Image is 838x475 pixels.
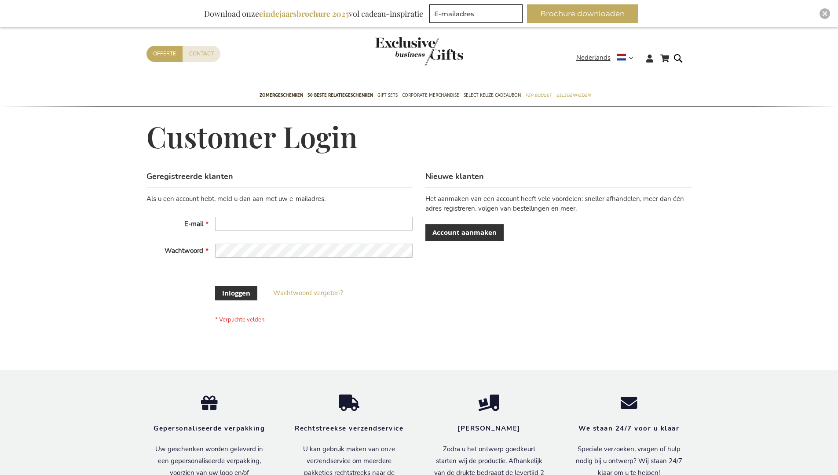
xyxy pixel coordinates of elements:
[273,289,343,298] a: Wachtwoord vergeten?
[576,53,611,63] span: Nederlands
[307,85,373,107] a: 50 beste relatiegeschenken
[377,85,398,107] a: Gift Sets
[200,4,427,23] div: Download onze vol cadeau-inspiratie
[146,117,358,155] span: Customer Login
[146,194,413,204] div: Als u een account hebt, meld u dan aan met uw e-mailadres.
[822,11,827,16] img: Close
[525,91,552,100] span: Per Budget
[556,85,590,107] a: Gelegenheden
[402,91,459,100] span: Corporate Merchandise
[215,217,413,231] input: E-mail
[259,8,349,19] b: eindejaarsbrochure 2025
[425,224,504,241] a: Account aanmaken
[184,219,203,228] span: E-mail
[429,4,525,26] form: marketing offers and promotions
[154,424,265,433] strong: Gepersonaliseerde verpakking
[273,289,343,297] span: Wachtwoord vergeten?
[260,91,303,100] span: Zomergeschenken
[425,194,692,213] p: Het aanmaken van een account heeft vele voordelen: sneller afhandelen, meer dan één adres registr...
[222,289,250,298] span: Inloggen
[375,37,419,66] a: store logo
[464,85,521,107] a: Select Keuze Cadeaubon
[578,424,679,433] strong: We staan 24/7 voor u klaar
[307,91,373,100] span: 50 beste relatiegeschenken
[429,4,523,23] input: E-mailadres
[215,286,257,300] button: Inloggen
[165,246,203,255] span: Wachtwoord
[432,228,497,237] span: Account aanmaken
[295,424,403,433] strong: Rechtstreekse verzendservice
[183,46,220,62] a: Contact
[457,424,520,433] strong: [PERSON_NAME]
[402,85,459,107] a: Corporate Merchandise
[375,37,463,66] img: Exclusive Business gifts logo
[260,85,303,107] a: Zomergeschenken
[377,91,398,100] span: Gift Sets
[820,8,830,19] div: Close
[464,91,521,100] span: Select Keuze Cadeaubon
[527,4,638,23] button: Brochure downloaden
[525,85,552,107] a: Per Budget
[146,171,233,182] strong: Geregistreerde klanten
[556,91,590,100] span: Gelegenheden
[425,171,484,182] strong: Nieuwe klanten
[146,46,183,62] a: Offerte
